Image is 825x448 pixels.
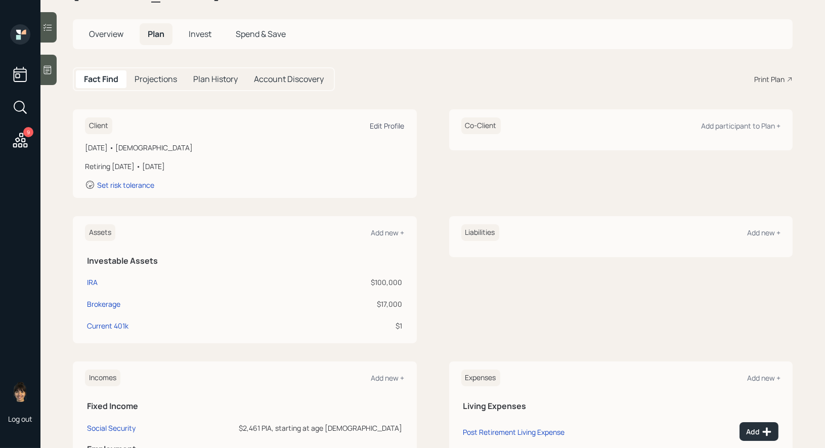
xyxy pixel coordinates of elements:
div: $1 [267,320,402,331]
h6: Expenses [461,370,500,386]
div: $2,461 PIA, starting at age [DEMOGRAPHIC_DATA] [205,423,402,433]
div: Edit Profile [370,121,405,131]
h5: Fact Find [84,74,118,84]
h6: Co-Client [461,117,501,134]
h5: Plan History [193,74,238,84]
h5: Living Expenses [463,401,779,411]
img: treva-nostdahl-headshot.png [10,382,30,402]
span: Spend & Save [236,28,286,39]
div: Log out [8,414,32,424]
div: IRA [87,277,98,288]
div: Current 401k [87,320,128,331]
div: Add [746,427,772,437]
div: Retiring [DATE] • [DATE] [85,161,405,172]
div: Post Retirement Living Expense [463,427,565,437]
h5: Fixed Income [87,401,403,411]
h5: Account Discovery [254,74,324,84]
h6: Incomes [85,370,120,386]
div: Add participant to Plan + [701,121,780,131]
span: Invest [189,28,211,39]
h6: Client [85,117,112,134]
span: Overview [89,28,123,39]
div: $17,000 [267,299,402,309]
div: Print Plan [754,74,785,85]
div: Set risk tolerance [97,180,154,190]
h6: Liabilities [461,224,499,241]
h5: Projections [135,74,177,84]
h6: Assets [85,224,115,241]
div: 9 [23,127,33,137]
div: Social Security [87,423,136,433]
div: Brokerage [87,299,120,309]
button: Add [740,422,778,441]
div: Add new + [371,373,405,383]
span: Plan [148,28,164,39]
div: [DATE] • [DEMOGRAPHIC_DATA] [85,142,405,153]
div: Add new + [747,228,780,237]
div: Add new + [371,228,405,237]
h5: Investable Assets [87,256,403,266]
div: Add new + [747,373,780,383]
div: $100,000 [267,277,402,288]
